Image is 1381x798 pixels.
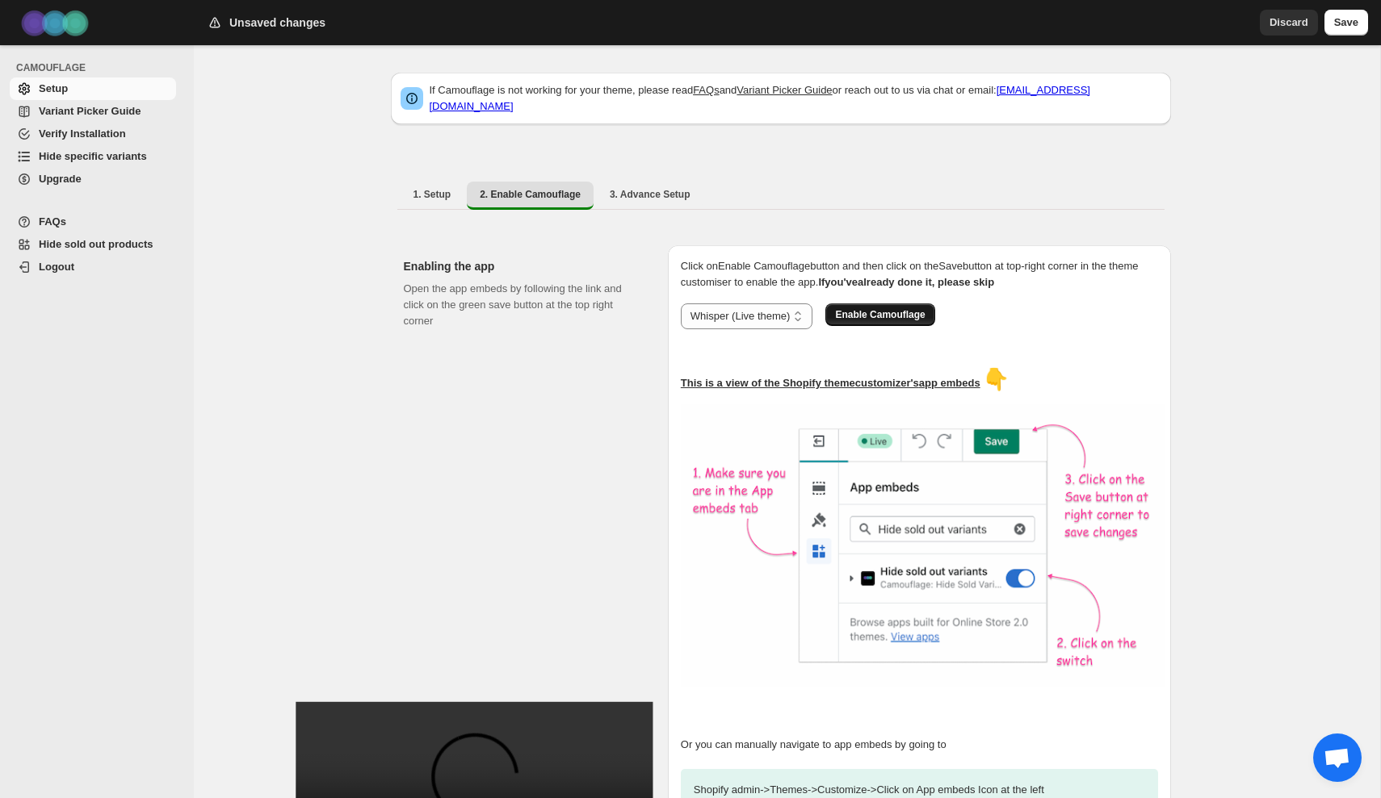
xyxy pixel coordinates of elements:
[983,367,1009,391] span: 👇
[1270,15,1308,31] span: Discard
[39,261,74,273] span: Logout
[1334,15,1358,31] span: Save
[39,173,82,185] span: Upgrade
[16,61,183,74] span: CAMOUFLAGE
[1313,733,1362,782] a: Open chat
[10,233,176,256] a: Hide sold out products
[10,100,176,123] a: Variant Picker Guide
[818,276,994,288] b: If you've already done it, please skip
[835,308,925,321] span: Enable Camouflage
[681,737,1158,753] p: Or you can manually navigate to app embeds by going to
[39,215,66,228] span: FAQs
[825,303,934,326] button: Enable Camouflage
[825,308,934,320] a: Enable Camouflage
[39,105,141,117] span: Variant Picker Guide
[610,188,690,201] span: 3. Advance Setup
[229,15,325,31] h2: Unsaved changes
[480,188,581,201] span: 2. Enable Camouflage
[39,238,153,250] span: Hide sold out products
[39,150,147,162] span: Hide specific variants
[10,168,176,190] a: Upgrade
[39,127,126,140] span: Verify Installation
[430,82,1161,115] p: If Camouflage is not working for your theme, please read and or reach out to us via chat or email:
[404,258,642,274] h2: Enabling the app
[1324,10,1368,36] button: Save
[681,258,1158,290] p: Click on Enable Camouflage button and then click on the Save button at top-right corner in the th...
[39,82,68,94] span: Setup
[10,256,176,278] a: Logout
[681,377,980,389] u: This is a view of the Shopify theme customizer's app embeds
[1260,10,1318,36] button: Discard
[10,123,176,145] a: Verify Installation
[413,188,451,201] span: 1. Setup
[737,84,832,96] a: Variant Picker Guide
[10,211,176,233] a: FAQs
[10,77,176,100] a: Setup
[10,145,176,168] a: Hide specific variants
[681,404,1165,687] img: camouflage-enable
[693,84,720,96] a: FAQs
